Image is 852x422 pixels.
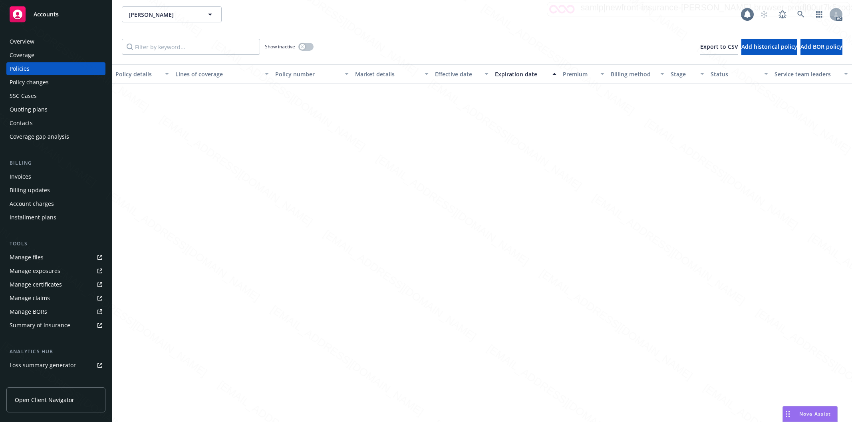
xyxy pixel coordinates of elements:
[10,62,30,75] div: Policies
[800,39,842,55] button: Add BOR policy
[435,70,480,78] div: Effective date
[352,64,432,84] button: Market details
[6,103,105,116] a: Quoting plans
[700,43,738,50] span: Export to CSV
[495,70,548,78] div: Expiration date
[707,64,771,84] button: Status
[10,319,70,332] div: Summary of insurance
[265,43,295,50] span: Show inactive
[122,39,260,55] input: Filter by keyword...
[10,117,33,129] div: Contacts
[10,292,50,305] div: Manage claims
[793,6,809,22] a: Search
[10,35,34,48] div: Overview
[10,90,37,102] div: SSC Cases
[775,6,790,22] a: Report a Bug
[775,70,839,78] div: Service team leaders
[711,70,759,78] div: Status
[6,76,105,89] a: Policy changes
[6,292,105,305] a: Manage claims
[6,319,105,332] a: Summary of insurance
[6,184,105,197] a: Billing updates
[560,64,608,84] button: Premium
[355,70,420,78] div: Market details
[563,70,596,78] div: Premium
[6,170,105,183] a: Invoices
[6,278,105,291] a: Manage certificates
[6,62,105,75] a: Policies
[112,64,172,84] button: Policy details
[782,406,838,422] button: Nova Assist
[611,70,655,78] div: Billing method
[432,64,492,84] button: Effective date
[6,3,105,26] a: Accounts
[741,39,797,55] button: Add historical policy
[741,43,797,50] span: Add historical policy
[129,10,198,19] span: [PERSON_NAME]
[15,396,74,404] span: Open Client Navigator
[667,64,707,84] button: Stage
[6,305,105,318] a: Manage BORs
[275,70,340,78] div: Policy number
[6,35,105,48] a: Overview
[172,64,272,84] button: Lines of coverage
[10,170,31,183] div: Invoices
[6,130,105,143] a: Coverage gap analysis
[10,278,62,291] div: Manage certificates
[6,265,105,277] a: Manage exposures
[115,70,160,78] div: Policy details
[6,359,105,372] a: Loss summary generator
[608,64,667,84] button: Billing method
[272,64,352,84] button: Policy number
[6,159,105,167] div: Billing
[811,6,827,22] a: Switch app
[10,49,34,62] div: Coverage
[10,184,50,197] div: Billing updates
[6,117,105,129] a: Contacts
[10,265,60,277] div: Manage exposures
[756,6,772,22] a: Start snowing
[122,6,222,22] button: [PERSON_NAME]
[10,359,76,372] div: Loss summary generator
[6,240,105,248] div: Tools
[10,305,47,318] div: Manage BORs
[10,130,69,143] div: Coverage gap analysis
[6,251,105,264] a: Manage files
[10,103,48,116] div: Quoting plans
[10,211,56,224] div: Installment plans
[10,197,54,210] div: Account charges
[671,70,695,78] div: Stage
[34,11,59,18] span: Accounts
[492,64,560,84] button: Expiration date
[799,410,831,417] span: Nova Assist
[10,251,44,264] div: Manage files
[6,211,105,224] a: Installment plans
[800,43,842,50] span: Add BOR policy
[6,197,105,210] a: Account charges
[700,39,738,55] button: Export to CSV
[10,76,49,89] div: Policy changes
[6,90,105,102] a: SSC Cases
[771,64,851,84] button: Service team leaders
[175,70,260,78] div: Lines of coverage
[6,49,105,62] a: Coverage
[783,406,793,422] div: Drag to move
[6,348,105,356] div: Analytics hub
